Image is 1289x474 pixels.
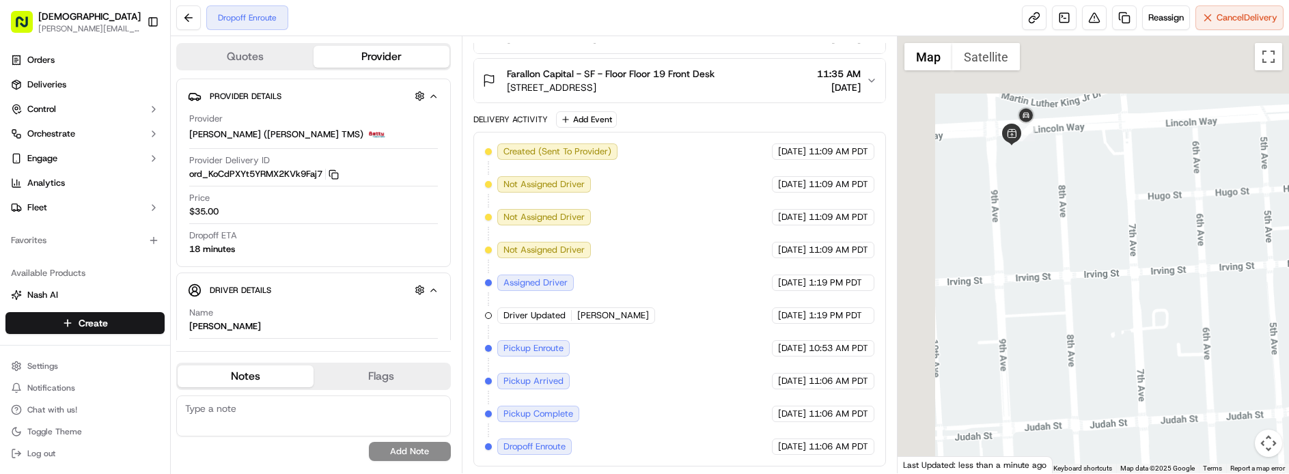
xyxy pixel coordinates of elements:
[27,152,57,165] span: Engage
[314,365,449,387] button: Flags
[5,49,165,71] a: Orders
[809,375,868,387] span: 11:06 AM PDT
[369,126,385,143] img: betty.jpg
[503,342,564,354] span: Pickup Enroute
[778,342,806,354] span: [DATE]
[5,123,165,145] button: Orchestrate
[1148,12,1184,24] span: Reassign
[817,81,861,94] span: [DATE]
[188,85,439,107] button: Provider Details
[5,98,165,120] button: Control
[577,309,649,322] span: [PERSON_NAME]
[27,201,47,214] span: Fleet
[503,244,585,256] span: Not Assigned Driver
[5,284,165,306] button: Nash AI
[1255,43,1282,70] button: Toggle fullscreen view
[1053,464,1112,473] button: Keyboard shortcuts
[5,400,165,419] button: Chat with us!
[1142,5,1190,30] button: Reassign
[904,43,952,70] button: Show street map
[1195,5,1284,30] button: CancelDelivery
[1017,124,1035,141] div: 2
[1230,464,1285,472] a: Report a map error
[1217,12,1277,24] span: Cancel Delivery
[1255,430,1282,457] button: Map camera controls
[189,192,210,204] span: Price
[901,456,946,473] a: Open this area in Google Maps (opens a new window)
[96,231,165,242] a: Powered byPylon
[189,154,270,167] span: Provider Delivery ID
[178,46,314,68] button: Quotes
[5,172,165,194] a: Analytics
[5,5,141,38] button: [DEMOGRAPHIC_DATA][PERSON_NAME][EMAIL_ADDRESS][DOMAIN_NAME]
[178,365,314,387] button: Notes
[5,378,165,398] button: Notifications
[474,59,885,102] button: Farallon Capital - SF - Floor Floor 19 Front Desk[STREET_ADDRESS]11:35 AM[DATE]
[27,198,105,212] span: Knowledge Base
[503,375,564,387] span: Pickup Arrived
[38,23,141,34] button: [PERSON_NAME][EMAIL_ADDRESS][DOMAIN_NAME]
[778,375,806,387] span: [DATE]
[5,74,165,96] a: Deliveries
[778,178,806,191] span: [DATE]
[503,441,566,453] span: Dropoff Enroute
[210,285,271,296] span: Driver Details
[8,193,110,217] a: 📗Knowledge Base
[11,289,159,301] a: Nash AI
[1203,464,1222,472] a: Terms (opens in new tab)
[778,244,806,256] span: [DATE]
[809,277,862,289] span: 1:19 PM PDT
[5,312,165,334] button: Create
[5,229,165,251] div: Favorites
[809,408,868,420] span: 11:06 AM PDT
[27,54,55,66] span: Orders
[136,232,165,242] span: Pylon
[38,10,141,23] button: [DEMOGRAPHIC_DATA]
[809,244,868,256] span: 11:09 AM PDT
[473,114,548,125] div: Delivery Activity
[809,441,868,453] span: 11:06 AM PDT
[232,135,249,151] button: Start new chat
[952,43,1020,70] button: Show satellite imagery
[27,426,82,437] span: Toggle Theme
[809,342,868,354] span: 10:53 AM PDT
[778,277,806,289] span: [DATE]
[27,361,58,372] span: Settings
[1120,464,1195,472] span: Map data ©2025 Google
[14,55,249,76] p: Welcome 👋
[188,279,439,301] button: Driver Details
[901,456,946,473] img: Google
[5,262,165,284] div: Available Products
[189,113,223,125] span: Provider
[507,67,715,81] span: Farallon Capital - SF - Floor Floor 19 Front Desk
[809,178,868,191] span: 11:09 AM PDT
[129,198,219,212] span: API Documentation
[778,211,806,223] span: [DATE]
[778,441,806,453] span: [DATE]
[189,307,213,319] span: Name
[314,46,449,68] button: Provider
[778,145,806,158] span: [DATE]
[27,448,55,459] span: Log out
[79,316,108,330] span: Create
[36,88,246,102] input: Got a question? Start typing here...
[503,211,585,223] span: Not Assigned Driver
[14,199,25,210] div: 📗
[46,144,173,155] div: We're available if you need us!
[46,130,224,144] div: Start new chat
[27,103,56,115] span: Control
[809,145,868,158] span: 11:09 AM PDT
[503,178,585,191] span: Not Assigned Driver
[27,382,75,393] span: Notifications
[503,309,566,322] span: Driver Updated
[14,14,41,41] img: Nash
[27,289,58,301] span: Nash AI
[189,128,363,141] span: [PERSON_NAME] ([PERSON_NAME] TMS)
[189,320,261,333] div: [PERSON_NAME]
[809,309,862,322] span: 1:19 PM PDT
[189,206,219,218] span: $35.00
[503,277,568,289] span: Assigned Driver
[809,211,868,223] span: 11:09 AM PDT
